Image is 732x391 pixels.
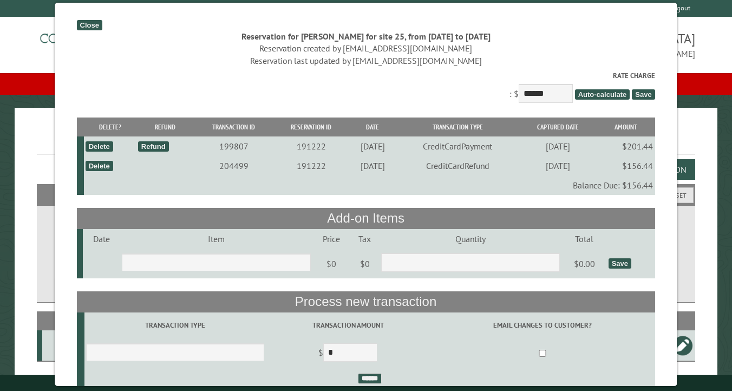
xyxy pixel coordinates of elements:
div: Close [77,20,102,30]
th: Add-on Items [77,208,655,229]
td: Item [120,229,312,249]
label: Transaction Type [86,320,264,330]
div: Refund [138,141,169,152]
label: Rate Charge [77,70,655,81]
div: Reservation last updated by [EMAIL_ADDRESS][DOMAIN_NAME] [77,55,655,67]
small: © Campground Commander LLC. All rights reserved. [305,379,427,386]
td: CreditCardRefund [396,156,519,175]
td: 191222 [273,136,349,156]
div: : $ [77,70,655,106]
th: Delete? [84,118,136,136]
div: Delete [86,161,113,171]
td: Total [562,229,607,249]
td: Quantity [380,229,562,249]
div: 25 [47,340,79,351]
td: Price [312,229,350,249]
td: Balance Due: $156.44 [84,175,655,195]
td: Tax [350,229,380,249]
td: $201.44 [597,136,655,156]
div: Save [609,258,631,269]
h1: Reservations [37,125,696,155]
th: Site [42,311,81,330]
td: [DATE] [520,156,597,175]
td: CreditCardPayment [396,136,519,156]
div: Reservation created by [EMAIL_ADDRESS][DOMAIN_NAME] [77,42,655,54]
th: Amount [597,118,655,136]
td: $0 [350,249,380,279]
span: Save [632,89,655,100]
div: Delete [86,141,113,152]
td: [DATE] [349,136,396,156]
td: 191222 [273,156,349,175]
label: Transaction Amount [267,320,429,330]
td: [DATE] [520,136,597,156]
div: Reservation for [PERSON_NAME] for site 25, from [DATE] to [DATE] [77,30,655,42]
span: Auto-calculate [575,89,630,100]
th: Transaction Type [396,118,519,136]
th: Process new transaction [77,291,655,312]
button: Reset [662,187,694,203]
td: $0.00 [562,249,607,279]
td: [DATE] [349,156,396,175]
td: 199807 [194,136,274,156]
th: Transaction ID [194,118,274,136]
img: Campground Commander [37,21,172,63]
h2: Filters [37,184,696,205]
td: 204499 [194,156,274,175]
td: $0 [312,249,350,279]
th: Refund [136,118,194,136]
th: Captured Date [520,118,597,136]
td: $156.44 [597,156,655,175]
th: Date [349,118,396,136]
label: Email changes to customer? [433,320,653,330]
th: Reservation ID [273,118,349,136]
td: Date [83,229,120,249]
td: $ [266,338,430,369]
